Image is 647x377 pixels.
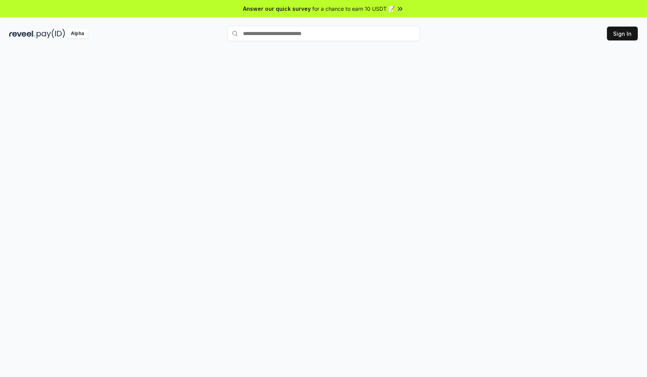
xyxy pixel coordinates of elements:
[243,5,311,13] span: Answer our quick survey
[37,29,65,39] img: pay_id
[9,29,35,39] img: reveel_dark
[312,5,395,13] span: for a chance to earn 10 USDT 📝
[607,27,638,40] button: Sign In
[67,29,88,39] div: Alpha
